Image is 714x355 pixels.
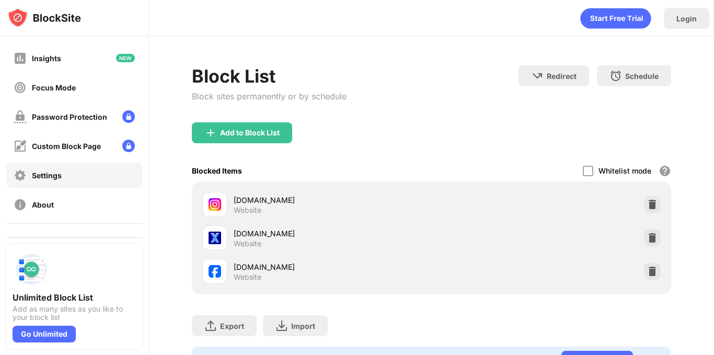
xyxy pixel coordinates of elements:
[13,250,50,288] img: push-block-list.svg
[32,83,76,92] div: Focus Mode
[234,205,261,215] div: Website
[234,194,432,205] div: [DOMAIN_NAME]
[13,236,25,249] img: blocking-icon.svg
[122,140,135,152] img: lock-menu.svg
[192,65,347,87] div: Block List
[122,110,135,123] img: lock-menu.svg
[116,54,135,62] img: new-icon.svg
[32,142,101,151] div: Custom Block Page
[625,72,659,81] div: Schedule
[220,322,244,330] div: Export
[13,326,76,342] div: Go Unlimited
[234,239,261,248] div: Website
[234,228,432,239] div: [DOMAIN_NAME]
[234,272,261,282] div: Website
[14,52,27,65] img: insights-off.svg
[32,54,61,63] div: Insights
[14,110,27,123] img: password-protection-off.svg
[14,169,27,182] img: settings-off.svg
[13,292,136,303] div: Unlimited Block List
[209,198,221,211] img: favicons
[580,8,651,29] div: animation
[32,171,62,180] div: Settings
[291,322,315,330] div: Import
[192,91,347,101] div: Block sites permanently or by schedule
[32,112,107,121] div: Password Protection
[32,200,54,209] div: About
[209,265,221,278] img: favicons
[14,198,27,211] img: about-off.svg
[220,129,280,137] div: Add to Block List
[598,166,651,175] div: Whitelist mode
[192,166,242,175] div: Blocked Items
[7,7,81,28] img: logo-blocksite.svg
[14,140,27,153] img: customize-block-page-off.svg
[234,261,432,272] div: [DOMAIN_NAME]
[547,72,577,81] div: Redirect
[209,232,221,244] img: favicons
[676,14,697,23] div: Login
[13,305,136,322] div: Add as many sites as you like to your block list
[14,81,27,94] img: focus-off.svg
